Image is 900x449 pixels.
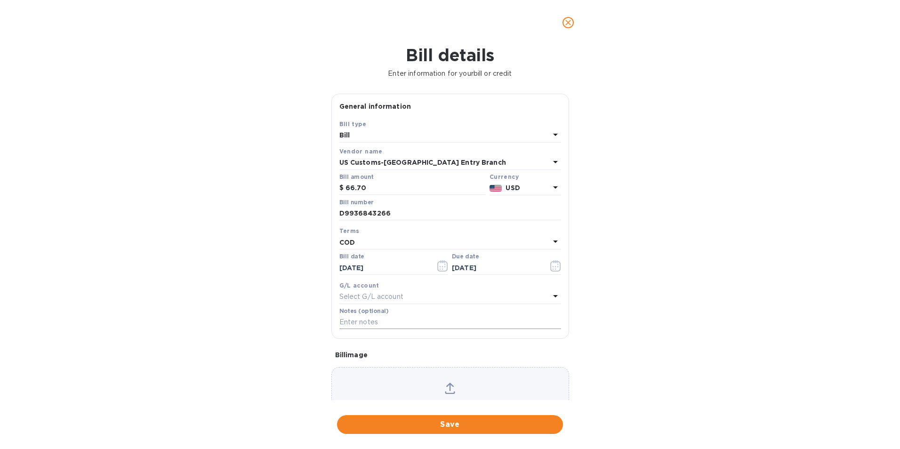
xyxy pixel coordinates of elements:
[332,400,569,419] p: Choose a bill and drag it here
[490,173,519,180] b: Currency
[339,200,373,205] label: Bill number
[339,282,379,289] b: G/L account
[339,174,373,180] label: Bill amount
[8,45,892,65] h1: Bill details
[346,181,486,195] input: $ Enter bill amount
[490,185,502,192] img: USD
[557,11,579,34] button: close
[339,159,506,166] b: US Customs-[GEOGRAPHIC_DATA] Entry Branch
[452,261,541,275] input: Due date
[339,239,355,246] b: COD
[339,315,561,329] input: Enter notes
[8,69,892,79] p: Enter information for your bill or credit
[339,120,367,128] b: Bill type
[339,292,403,302] p: Select G/L account
[339,227,360,234] b: Terms
[345,419,555,430] span: Save
[506,184,520,192] b: USD
[335,350,565,360] p: Bill image
[339,207,561,221] input: Enter bill number
[339,308,389,314] label: Notes (optional)
[339,254,364,260] label: Bill date
[339,148,383,155] b: Vendor name
[339,103,411,110] b: General information
[339,181,346,195] div: $
[452,254,479,260] label: Due date
[339,131,350,139] b: Bill
[337,415,563,434] button: Save
[339,261,428,275] input: Select date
